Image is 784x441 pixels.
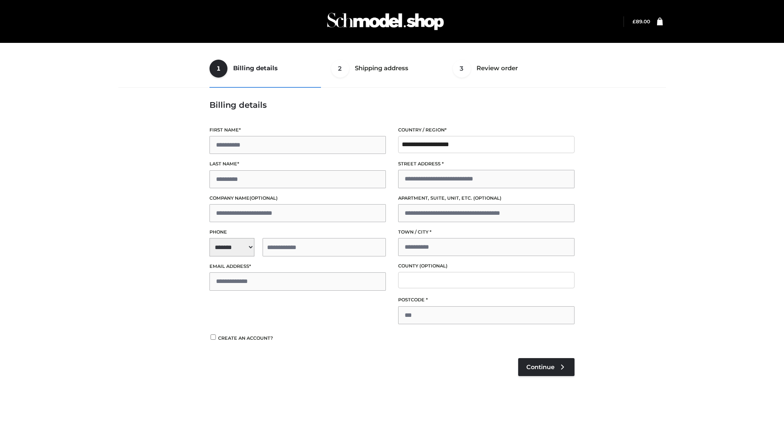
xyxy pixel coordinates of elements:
[209,334,217,340] input: Create an account?
[249,195,278,201] span: (optional)
[526,363,555,371] span: Continue
[633,18,650,24] bdi: 89.00
[398,296,575,304] label: Postcode
[209,160,386,168] label: Last name
[398,126,575,134] label: Country / Region
[398,262,575,270] label: County
[209,263,386,270] label: Email address
[633,18,650,24] a: £89.00
[398,228,575,236] label: Town / City
[209,100,575,110] h3: Billing details
[398,160,575,168] label: Street address
[633,18,636,24] span: £
[218,335,273,341] span: Create an account?
[473,195,501,201] span: (optional)
[324,5,447,38] img: Schmodel Admin 964
[398,194,575,202] label: Apartment, suite, unit, etc.
[209,126,386,134] label: First name
[209,228,386,236] label: Phone
[518,358,575,376] a: Continue
[419,263,448,269] span: (optional)
[209,194,386,202] label: Company name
